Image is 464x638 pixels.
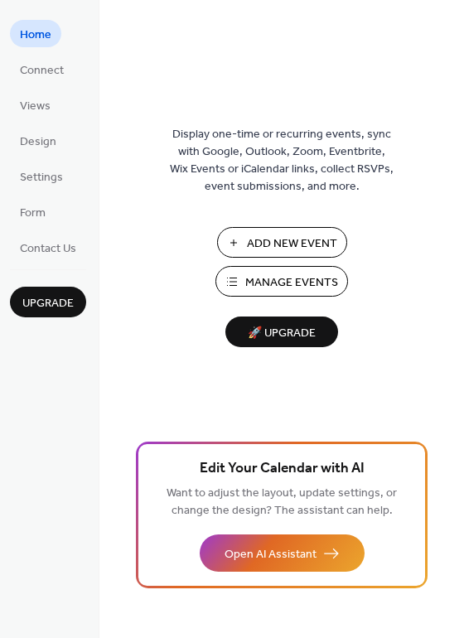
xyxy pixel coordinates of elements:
[20,62,64,80] span: Connect
[20,205,46,222] span: Form
[235,322,328,345] span: 🚀 Upgrade
[10,198,56,225] a: Form
[10,162,73,190] a: Settings
[167,482,397,522] span: Want to adjust the layout, update settings, or change the design? The assistant can help.
[225,317,338,347] button: 🚀 Upgrade
[10,234,86,261] a: Contact Us
[200,534,365,572] button: Open AI Assistant
[200,457,365,481] span: Edit Your Calendar with AI
[20,240,76,258] span: Contact Us
[20,98,51,115] span: Views
[20,169,63,186] span: Settings
[10,91,60,118] a: Views
[10,20,61,47] a: Home
[247,235,337,253] span: Add New Event
[217,227,347,258] button: Add New Event
[10,56,74,83] a: Connect
[22,295,74,312] span: Upgrade
[20,133,56,151] span: Design
[245,274,338,292] span: Manage Events
[215,266,348,297] button: Manage Events
[20,27,51,44] span: Home
[10,287,86,317] button: Upgrade
[225,546,317,563] span: Open AI Assistant
[10,127,66,154] a: Design
[170,126,394,196] span: Display one-time or recurring events, sync with Google, Outlook, Zoom, Eventbrite, Wix Events or ...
